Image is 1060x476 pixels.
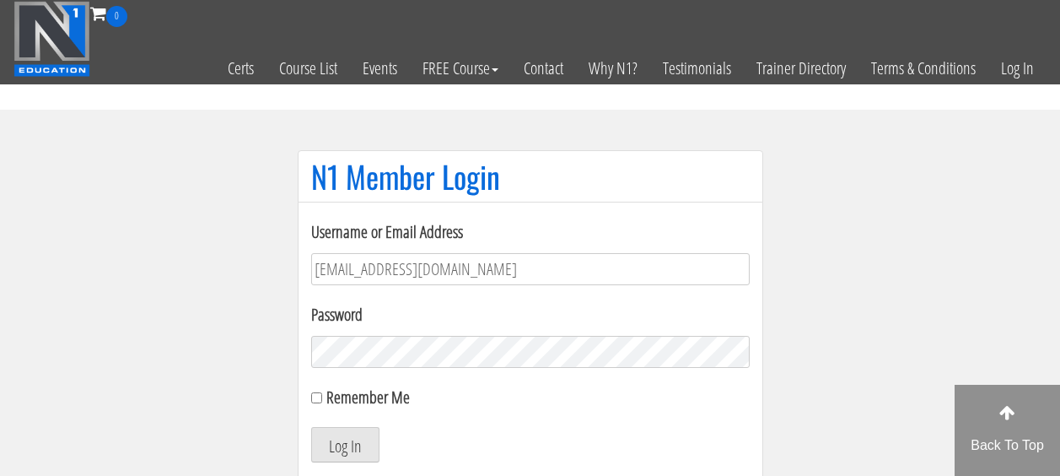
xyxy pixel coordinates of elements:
a: Trainer Directory [744,27,858,110]
a: FREE Course [410,27,511,110]
span: 0 [106,6,127,27]
label: Remember Me [326,386,410,408]
button: Log In [311,427,379,462]
a: Log In [988,27,1047,110]
label: Password [311,302,750,327]
a: Why N1? [576,27,650,110]
img: n1-education [13,1,90,77]
h1: N1 Member Login [311,160,750,193]
a: Events [350,27,410,110]
a: Course List [266,27,350,110]
a: Certs [215,27,266,110]
a: Contact [511,27,576,110]
p: Back To Top [955,435,1060,456]
a: 0 [90,2,127,24]
a: Terms & Conditions [858,27,988,110]
a: Testimonials [650,27,744,110]
label: Username or Email Address [311,219,750,245]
